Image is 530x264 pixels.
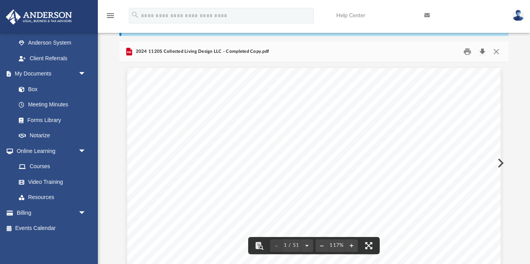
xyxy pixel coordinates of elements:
img: User Pic [512,10,524,21]
span: [PERSON_NAME] [180,120,230,126]
span: VEGAS, [197,135,223,141]
span: BUSINESS [249,120,283,126]
button: Print [460,46,475,58]
a: Forms Library [11,112,90,128]
span: 3225 [180,128,197,134]
a: Anderson System [11,35,94,51]
span: NV [227,135,236,141]
span: DRIVE [232,128,253,134]
div: File preview [119,62,508,264]
a: Resources [11,190,94,205]
img: Anderson Advisors Platinum Portal [4,9,74,25]
span: LLC [318,120,331,126]
button: 1 / 51 [283,237,301,254]
button: Toggle findbar [251,237,268,254]
span: LAS [180,135,193,141]
span: 1 / 51 [283,243,301,248]
span: 89121 [240,135,262,141]
a: Client Referrals [11,50,94,66]
a: Online Learningarrow_drop_down [5,143,94,159]
span: arrow_drop_down [78,143,94,159]
button: Zoom out [315,237,328,254]
a: Box [11,81,90,97]
span: arrow_drop_down [78,205,94,221]
a: Video Training [11,174,90,190]
div: Document Viewer [119,62,508,264]
a: Events Calendar [5,221,98,236]
i: menu [106,11,115,20]
a: Notarize [11,128,94,144]
a: My Documentsarrow_drop_down [5,66,94,82]
span: 2024 1120S Collected Living Design LLC - Completed Copy.pdf [134,48,269,55]
a: Billingarrow_drop_down [5,205,98,221]
button: Download [475,46,489,58]
span: arrow_drop_down [78,66,94,82]
button: Next page [301,237,313,254]
a: menu [106,15,115,20]
a: Meeting Minutes [11,97,94,113]
a: Courses [11,159,94,174]
div: Preview [119,41,508,264]
span: [PERSON_NAME] [202,128,251,134]
i: search [131,11,139,19]
button: Zoom in [345,237,358,254]
button: Enter fullscreen [360,237,377,254]
span: GLOBAL [219,120,245,126]
span: GROUP, [288,120,314,126]
div: Current zoom level [328,243,345,248]
button: Close [489,46,503,58]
